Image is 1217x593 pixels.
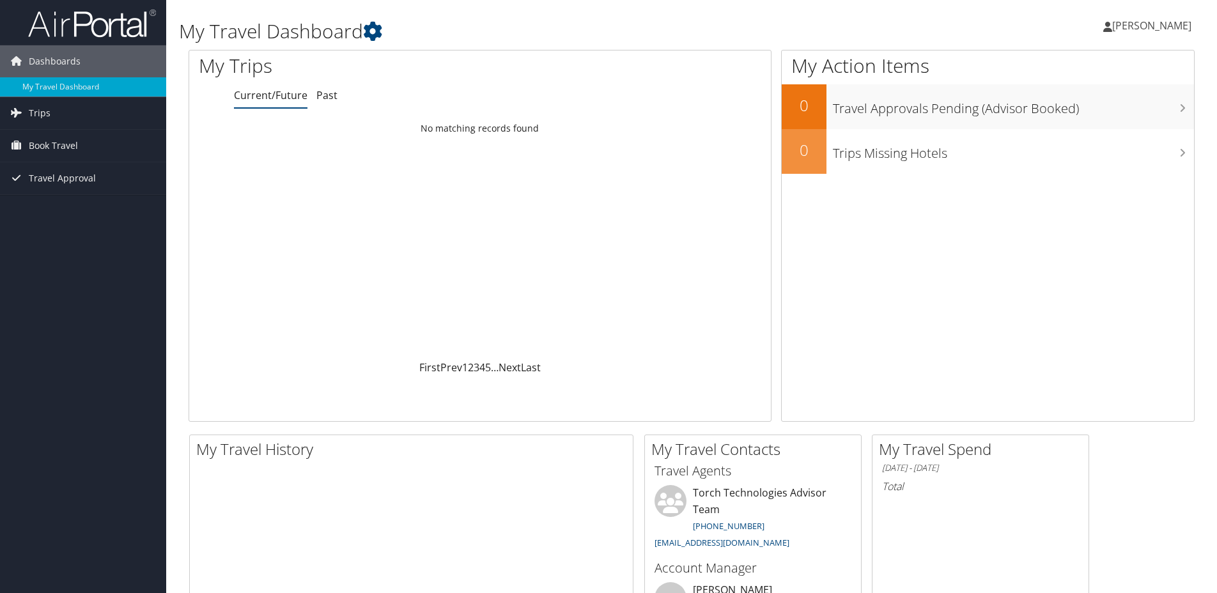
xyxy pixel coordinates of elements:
td: No matching records found [189,117,771,140]
span: … [491,360,499,374]
h3: Trips Missing Hotels [833,138,1194,162]
span: Travel Approval [29,162,96,194]
a: 0Travel Approvals Pending (Advisor Booked) [782,84,1194,129]
h2: 0 [782,139,826,161]
a: 0Trips Missing Hotels [782,129,1194,174]
h1: My Action Items [782,52,1194,79]
img: airportal-logo.png [28,8,156,38]
h3: Travel Approvals Pending (Advisor Booked) [833,93,1194,118]
h6: Total [882,479,1079,493]
a: 1 [462,360,468,374]
a: 3 [474,360,479,374]
h2: My Travel Contacts [651,438,861,460]
a: Current/Future [234,88,307,102]
a: Prev [440,360,462,374]
a: [EMAIL_ADDRESS][DOMAIN_NAME] [655,537,789,548]
h3: Account Manager [655,559,851,577]
span: Book Travel [29,130,78,162]
a: First [419,360,440,374]
a: 5 [485,360,491,374]
h2: 0 [782,95,826,116]
h3: Travel Agents [655,462,851,480]
h2: My Travel Spend [879,438,1089,460]
a: [PERSON_NAME] [1103,6,1204,45]
h1: My Travel Dashboard [179,18,862,45]
span: [PERSON_NAME] [1112,19,1191,33]
span: Dashboards [29,45,81,77]
h1: My Trips [199,52,519,79]
a: Next [499,360,521,374]
a: 2 [468,360,474,374]
a: Past [316,88,337,102]
a: [PHONE_NUMBER] [693,520,764,532]
h2: My Travel History [196,438,633,460]
li: Torch Technologies Advisor Team [648,485,858,553]
h6: [DATE] - [DATE] [882,462,1079,474]
span: Trips [29,97,50,129]
a: Last [521,360,541,374]
a: 4 [479,360,485,374]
